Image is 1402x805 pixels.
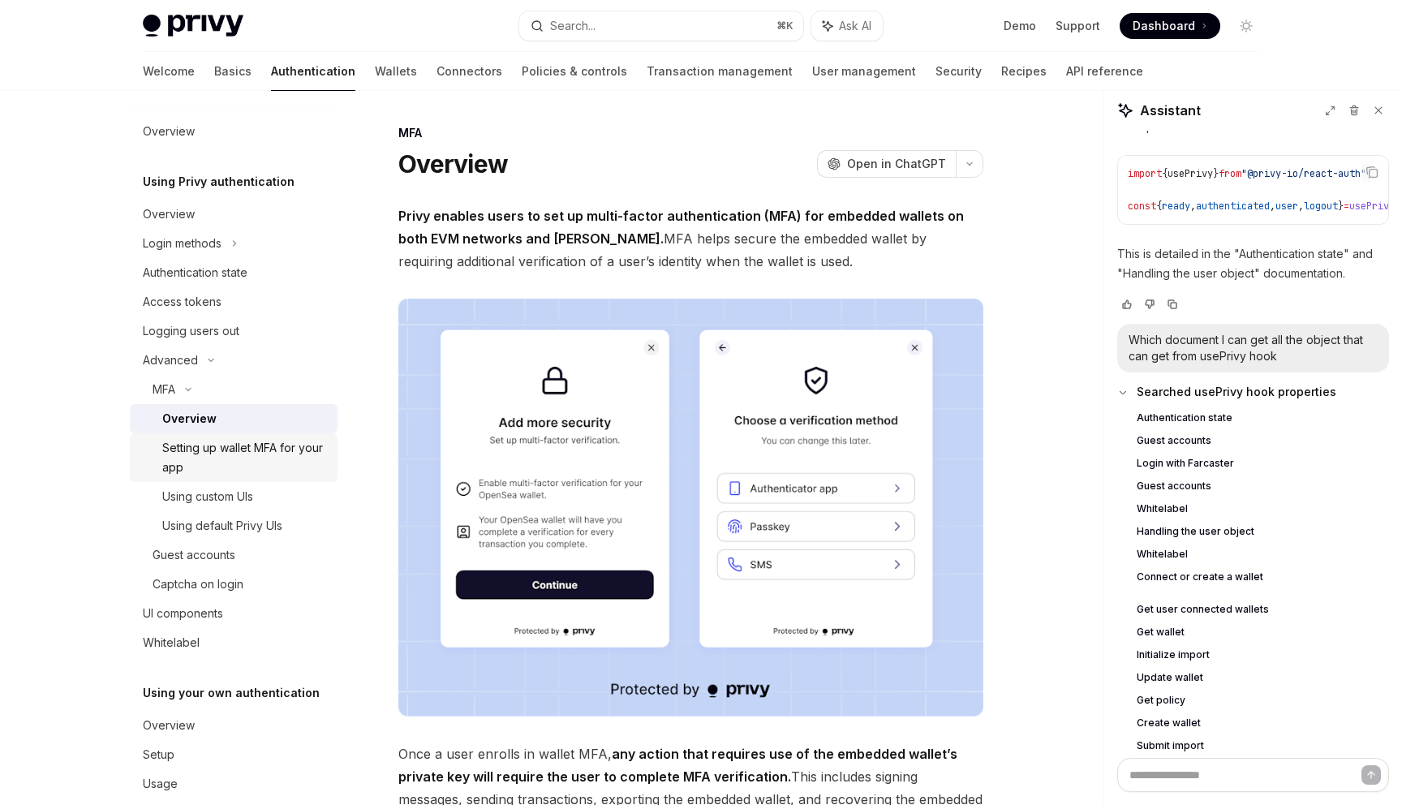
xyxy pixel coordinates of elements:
[143,172,295,192] h5: Using Privy authentication
[1190,200,1196,213] span: ,
[398,149,508,179] h1: Overview
[143,745,174,764] div: Setup
[1120,13,1220,39] a: Dashboard
[1137,480,1211,493] span: Guest accounts
[130,711,338,740] a: Overview
[1213,167,1219,180] span: }
[1137,668,1389,687] a: Update wallet
[1162,167,1168,180] span: {
[143,204,195,224] div: Overview
[1137,626,1185,639] span: Get wallet
[143,122,195,141] div: Overview
[1137,691,1389,710] a: Get policy
[1140,101,1201,120] span: Assistant
[1137,499,1389,519] a: Whitelabel
[130,482,338,511] a: Using custom UIs
[1137,476,1389,496] a: Guest accounts
[1004,18,1036,34] a: Demo
[817,150,956,178] button: Open in ChatGPT
[271,52,355,91] a: Authentication
[1344,200,1349,213] span: =
[143,321,239,341] div: Logging users out
[398,299,983,717] img: images/MFA.png
[811,11,883,41] button: Ask AI
[1137,408,1389,428] a: Authentication state
[162,409,217,428] div: Overview
[130,200,338,229] a: Overview
[1117,244,1389,283] p: This is detailed in the "Authentication state" and "Handling the user object" documentation.
[143,683,320,703] h5: Using your own authentication
[1137,717,1201,730] span: Create wallet
[1361,765,1381,785] button: Send message
[1137,694,1185,707] span: Get policy
[143,633,200,652] div: Whitelabel
[1338,200,1344,213] span: }
[935,52,982,91] a: Security
[1137,522,1389,541] a: Handling the user object
[130,117,338,146] a: Overview
[1304,200,1338,213] span: logout
[847,156,946,172] span: Open in ChatGPT
[143,15,243,37] img: light logo
[839,18,871,34] span: Ask AI
[153,545,235,565] div: Guest accounts
[1066,52,1143,91] a: API reference
[130,404,338,433] a: Overview
[437,52,502,91] a: Connectors
[1196,200,1270,213] span: authenticated
[1137,567,1389,587] a: Connect or create a wallet
[375,52,417,91] a: Wallets
[1129,332,1378,364] div: Which document I can get all the object that can get from usePrivy hook
[1233,13,1259,39] button: Toggle dark mode
[1349,200,1395,213] span: usePrivy
[1361,161,1383,183] button: Copy the contents from the code block
[1056,18,1100,34] a: Support
[522,52,627,91] a: Policies & controls
[130,570,338,599] a: Captcha on login
[1137,603,1269,616] span: Get user connected wallets
[130,769,338,799] a: Usage
[153,380,175,399] div: MFA
[214,52,252,91] a: Basics
[153,575,243,594] div: Captcha on login
[398,125,983,141] div: MFA
[1137,713,1389,733] a: Create wallet
[130,258,338,287] a: Authentication state
[1219,167,1241,180] span: from
[1298,200,1304,213] span: ,
[1137,384,1336,400] span: Searched usePrivy hook properties
[550,16,596,36] div: Search...
[130,599,338,628] a: UI components
[130,287,338,316] a: Access tokens
[1001,52,1047,91] a: Recipes
[162,487,253,506] div: Using custom UIs
[1137,600,1389,619] a: Get user connected wallets
[1137,525,1254,538] span: Handling the user object
[1137,671,1203,684] span: Update wallet
[647,52,793,91] a: Transaction management
[1137,457,1234,470] span: Login with Farcaster
[1137,454,1389,473] a: Login with Farcaster
[1137,648,1210,661] span: Initialize import
[130,511,338,540] a: Using default Privy UIs
[1117,384,1389,400] button: Searched usePrivy hook properties
[1128,200,1156,213] span: const
[1137,548,1188,561] span: Whitelabel
[1275,200,1298,213] span: user
[398,208,964,247] strong: Privy enables users to set up multi-factor authentication (MFA) for embedded wallets on both EVM ...
[398,204,983,273] span: MFA helps secure the embedded wallet by requiring additional verification of a user’s identity wh...
[130,540,338,570] a: Guest accounts
[143,351,198,370] div: Advanced
[1137,434,1211,447] span: Guest accounts
[398,746,957,785] strong: any action that requires use of the embedded wallet’s private key will require the user to comple...
[143,52,195,91] a: Welcome
[1133,18,1195,34] span: Dashboard
[1137,736,1389,755] a: Submit import
[1156,200,1162,213] span: {
[130,433,338,482] a: Setting up wallet MFA for your app
[1137,545,1389,564] a: Whitelabel
[162,438,328,477] div: Setting up wallet MFA for your app
[1162,200,1190,213] span: ready
[130,316,338,346] a: Logging users out
[1270,200,1275,213] span: ,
